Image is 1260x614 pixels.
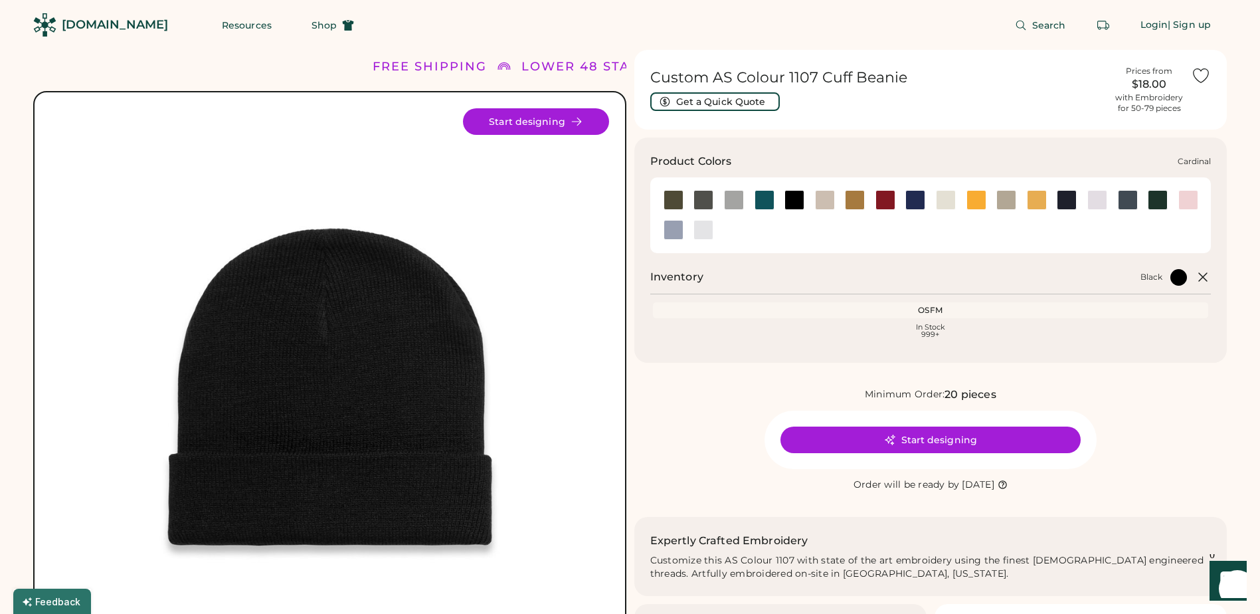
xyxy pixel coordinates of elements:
[650,269,703,285] h2: Inventory
[999,12,1082,39] button: Search
[463,108,609,135] button: Start designing
[1140,19,1168,32] div: Login
[650,92,780,111] button: Get a Quick Quote
[1178,156,1211,167] div: Cardinal
[1032,21,1066,30] span: Search
[312,21,337,30] span: Shop
[962,478,994,492] div: [DATE]
[1115,76,1183,92] div: $18.00
[33,13,56,37] img: Rendered Logo - Screens
[1168,19,1211,32] div: | Sign up
[650,68,1108,87] h1: Custom AS Colour 1107 Cuff Beanie
[296,12,370,39] button: Shop
[521,58,656,76] div: LOWER 48 STATES
[865,388,945,401] div: Minimum Order:
[62,17,168,33] div: [DOMAIN_NAME]
[373,58,487,76] div: FREE SHIPPING
[650,153,732,169] h3: Product Colors
[1090,12,1117,39] button: Retrieve an order
[1115,92,1183,114] div: with Embroidery for 50-79 pieces
[1140,272,1162,282] div: Black
[206,12,288,39] button: Resources
[1197,554,1254,611] iframe: Front Chat
[650,533,808,549] h2: Expertly Crafted Embroidery
[945,387,996,403] div: 20 pieces
[780,427,1081,453] button: Start designing
[656,324,1206,338] div: In Stock 999+
[854,478,960,492] div: Order will be ready by
[1126,66,1172,76] div: Prices from
[656,305,1206,316] div: OSFM
[650,554,1212,581] div: Customize this AS Colour 1107 with state of the art embroidery using the finest [DEMOGRAPHIC_DATA...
